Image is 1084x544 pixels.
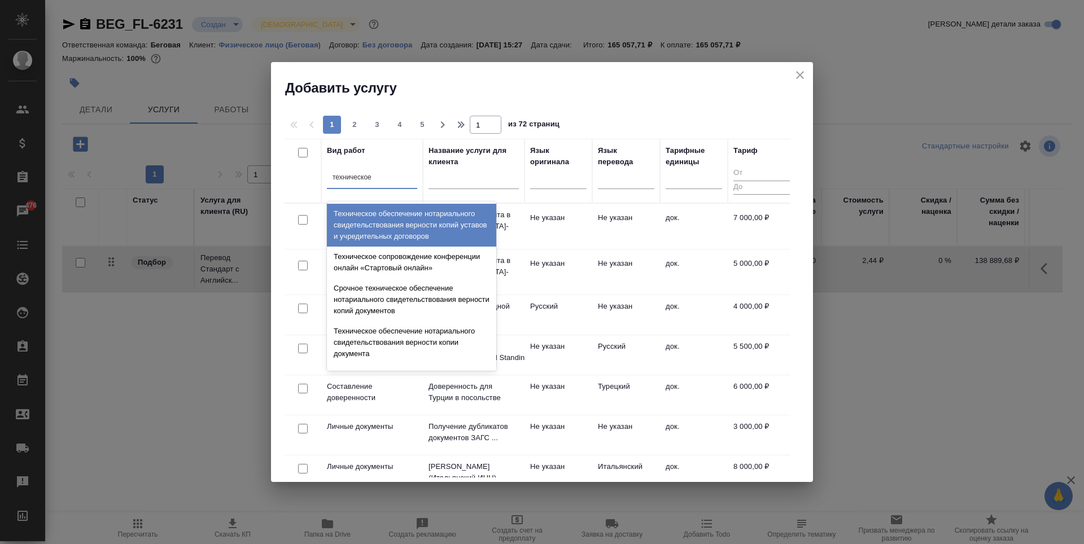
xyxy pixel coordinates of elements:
td: док. [660,295,728,335]
td: Не указан [524,252,592,292]
button: 4 [391,116,409,134]
td: 6 000,00 ₽ [728,375,795,415]
span: 5 [413,119,431,130]
div: Тарифные единицы [666,145,722,168]
div: Техническое обеспечение нотариального свидетельствования верности копии документа [327,321,496,364]
td: Не указан [592,415,660,455]
td: док. [660,207,728,246]
button: 2 [346,116,364,134]
td: док. [660,335,728,375]
h2: Добавить услугу [285,79,813,97]
td: док. [660,415,728,455]
p: Составление доверенности [327,381,417,403]
div: Язык перевода [598,145,654,168]
td: 5 000,00 ₽ [728,252,795,292]
td: Не указан [524,415,592,455]
p: Доверенность для Турции в посольстве [429,381,519,403]
td: 8 000,00 ₽ [728,455,795,495]
p: Личные документы [327,461,417,472]
span: 3 [368,119,386,130]
div: Язык оригинала [530,145,587,168]
td: 7 000,00 ₽ [728,207,795,246]
button: 3 [368,116,386,134]
input: От [733,166,790,181]
div: Срочное техническое обеспечение нотариального свидетельствования подлинности подписи переводчика [327,364,496,407]
button: 5 [413,116,431,134]
td: 4 000,00 ₽ [728,295,795,335]
td: Не указан [524,455,592,495]
p: Получение дубликатов документов ЗАГС ... [429,421,519,444]
div: Техническое сопровождение конференции онлайн «Стартовый онлайн» [327,247,496,278]
td: Не указан [524,335,592,375]
span: 2 [346,119,364,130]
td: док. [660,455,728,495]
button: close [792,67,808,84]
span: из 72 страниц [508,117,560,134]
td: 5 500,00 ₽ [728,335,795,375]
div: Название услуги для клиента [429,145,519,168]
td: Турецкий [592,375,660,415]
td: док. [660,252,728,292]
div: Срочное техническое обеспечение нотариального свидетельствования верности копий документов [327,278,496,321]
div: Вид работ [327,145,365,156]
td: 3 000,00 ₽ [728,415,795,455]
td: Русский [592,335,660,375]
td: Не указан [524,375,592,415]
td: Не указан [592,252,660,292]
td: Не указан [524,207,592,246]
div: Тариф [733,145,758,156]
div: Техническое обеспечение нотариального свидетельствования верности копий уставов и учредительных д... [327,204,496,247]
td: док. [660,375,728,415]
td: Итальянский [592,455,660,495]
p: [PERSON_NAME] (Итальянский ИНН) [429,461,519,484]
td: Русский [524,295,592,335]
p: Сертификат Гуд Стендинг (Good Standin... [429,341,519,363]
td: Не указан [592,295,660,335]
input: До [733,181,790,195]
td: Не указан [592,207,660,246]
p: Личные документы [327,421,417,432]
span: 4 [391,119,409,130]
